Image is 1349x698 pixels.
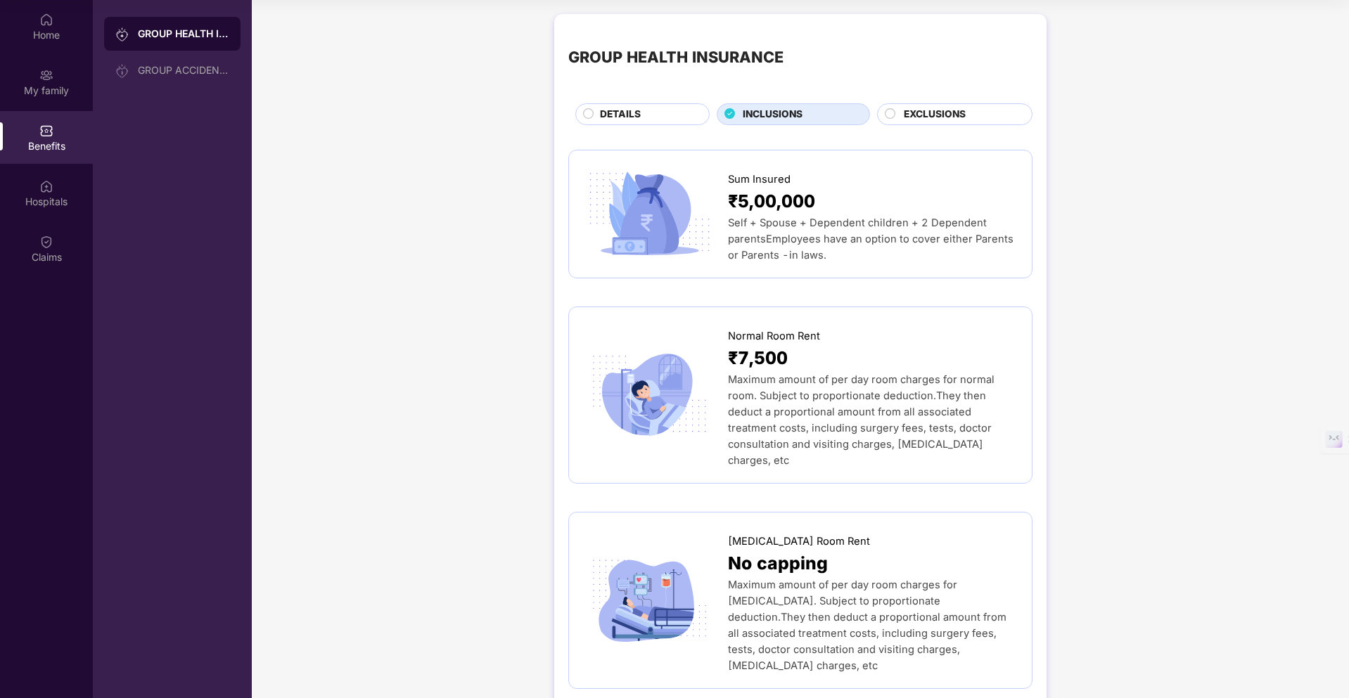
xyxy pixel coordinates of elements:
[600,107,641,122] span: DETAILS
[39,68,53,82] img: svg+xml;base64,PHN2ZyB3aWR0aD0iMjAiIGhlaWdodD0iMjAiIHZpZXdCb3g9IjAgMCAyMCAyMCIgZmlsbD0ibm9uZSIgeG...
[904,107,966,122] span: EXCLUSIONS
[728,172,791,188] span: Sum Insured
[728,188,815,215] span: ₹5,00,000
[728,550,828,577] span: No capping
[115,64,129,78] img: svg+xml;base64,PHN2ZyB3aWR0aD0iMjAiIGhlaWdodD0iMjAiIHZpZXdCb3g9IjAgMCAyMCAyMCIgZmlsbD0ibm9uZSIgeG...
[728,373,995,467] span: Maximum amount of per day room charges for normal room. Subject to proportionate deduction.They t...
[39,124,53,138] img: svg+xml;base64,PHN2ZyBpZD0iQmVuZWZpdHMiIHhtbG5zPSJodHRwOi8vd3d3LnczLm9yZy8yMDAwL3N2ZyIgd2lkdGg9Ij...
[728,534,870,550] span: [MEDICAL_DATA] Room Rent
[138,65,229,76] div: GROUP ACCIDENTAL INSURANCE
[583,349,716,441] img: icon
[743,107,803,122] span: INCLUSIONS
[583,554,716,647] img: icon
[568,45,784,69] div: GROUP HEALTH INSURANCE
[583,167,716,260] img: icon
[138,27,229,41] div: GROUP HEALTH INSURANCE
[39,13,53,27] img: svg+xml;base64,PHN2ZyBpZD0iSG9tZSIgeG1sbnM9Imh0dHA6Ly93d3cudzMub3JnLzIwMDAvc3ZnIiB3aWR0aD0iMjAiIG...
[728,344,788,372] span: ₹7,500
[39,179,53,193] img: svg+xml;base64,PHN2ZyBpZD0iSG9zcGl0YWxzIiB4bWxucz0iaHR0cDovL3d3dy53My5vcmcvMjAwMC9zdmciIHdpZHRoPS...
[728,579,1006,672] span: Maximum amount of per day room charges for [MEDICAL_DATA]. Subject to proportionate deduction.The...
[39,235,53,249] img: svg+xml;base64,PHN2ZyBpZD0iQ2xhaW0iIHhtbG5zPSJodHRwOi8vd3d3LnczLm9yZy8yMDAwL3N2ZyIgd2lkdGg9IjIwIi...
[115,27,129,41] img: svg+xml;base64,PHN2ZyB3aWR0aD0iMjAiIGhlaWdodD0iMjAiIHZpZXdCb3g9IjAgMCAyMCAyMCIgZmlsbD0ibm9uZSIgeG...
[728,216,1014,261] span: Self + Spouse + Dependent children + 2 Dependent parentsEmployees have an option to cover either ...
[728,328,820,344] span: Normal Room Rent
